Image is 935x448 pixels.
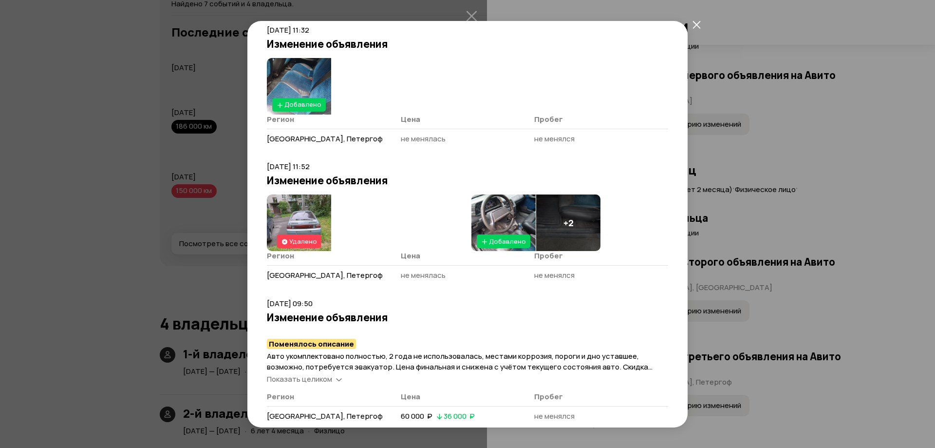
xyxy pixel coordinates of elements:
[401,114,420,124] span: Цена
[267,351,653,383] span: Авто укомплектовано полностью, 2 года не использовалась, местами коррозия, пороги и дно уставшее,...
[267,195,331,251] img: 1.lcJcibaMzwfoqjHp7bq6yXH-OWnTSAsRiBMMStlOCx3eHAkRiBhYH9MaDRCOH18RiRMLHeo.Y4ZYPMZ1AQ9uhOIzh9rukyN...
[267,114,294,124] span: Регион
[563,217,574,228] h4: + 2
[534,391,563,402] span: Пробег
[267,174,668,187] h3: Изменение объявления
[534,134,575,144] span: не менялся
[401,134,446,144] span: не менялась
[267,411,383,421] span: [GEOGRAPHIC_DATA], Петергоф
[534,270,575,280] span: не менялся
[444,411,475,421] span: 36 000 ₽
[401,270,446,280] span: не менялась
[267,391,294,402] span: Регион
[289,237,317,246] span: Удалено
[267,134,383,144] span: [GEOGRAPHIC_DATA], Петергоф
[489,237,526,246] span: Добавлено
[688,16,705,34] button: закрыть
[267,339,356,349] mark: Поменялось описание
[401,411,432,421] span: 60 000 ₽
[471,195,536,251] img: 1.EGvLI7aMSq5_ALRAehpBea1cvMBM4d-zTuKLtk613eRJuN3kRLmNtxzhjrketNi5T7KNt30.BHRmCDwvDTsg7kWe3EQeRMn...
[267,374,342,384] a: Показать целиком
[401,251,420,261] span: Цена
[284,100,321,109] span: Добавлено
[267,270,383,280] span: [GEOGRAPHIC_DATA], Петергоф
[267,251,294,261] span: Регион
[401,391,420,402] span: Цена
[534,411,575,421] span: не менялся
[534,251,563,261] span: Пробег
[534,114,563,124] span: Пробег
[267,58,331,115] img: 1.lZverLaMz15qjzGwb5_6ybnTOTAMbgJFWjZYSA04AhZcbglICT9YFVE5DxVcbg9HWT1eQGg.bPWH3VFXL3fyOE7rjSbKIvD...
[267,311,668,324] h3: Изменение объявления
[267,161,668,172] p: [DATE] 11:52
[267,38,668,50] h3: Изменение объявления
[267,374,332,384] span: Показать целиком
[267,25,668,36] p: [DATE] 11:32
[267,298,668,309] p: [DATE] 09:50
